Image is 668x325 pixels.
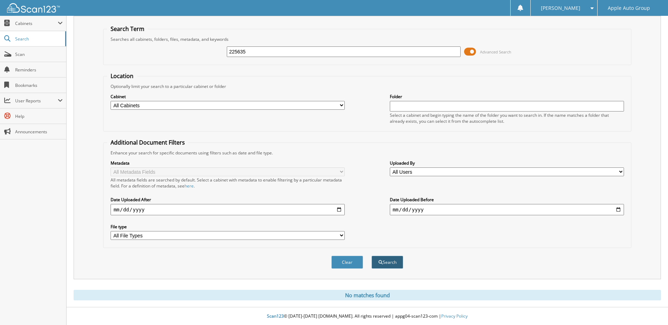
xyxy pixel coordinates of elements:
input: end [390,204,624,215]
label: Metadata [111,160,345,166]
span: Search [15,36,62,42]
a: here [185,183,194,189]
label: File type [111,224,345,230]
legend: Search Term [107,25,148,33]
div: Enhance your search for specific documents using filters such as date and file type. [107,150,627,156]
label: Folder [390,94,624,100]
span: Announcements [15,129,63,135]
label: Date Uploaded After [111,197,345,203]
span: Bookmarks [15,82,63,88]
span: Apple Auto Group [608,6,650,10]
span: Scan123 [267,313,284,319]
label: Date Uploaded Before [390,197,624,203]
iframe: Chat Widget [633,291,668,325]
span: Scan [15,51,63,57]
img: scan123-logo-white.svg [7,3,60,13]
input: start [111,204,345,215]
div: Optionally limit your search to a particular cabinet or folder [107,83,627,89]
label: Uploaded By [390,160,624,166]
span: Help [15,113,63,119]
span: [PERSON_NAME] [541,6,580,10]
span: Cabinets [15,20,58,26]
div: No matches found [74,290,661,300]
label: Cabinet [111,94,345,100]
div: All metadata fields are searched by default. Select a cabinet with metadata to enable filtering b... [111,177,345,189]
div: Select a cabinet and begin typing the name of the folder you want to search in. If the name match... [390,112,624,124]
legend: Additional Document Filters [107,139,188,146]
button: Search [372,256,403,269]
button: Clear [331,256,363,269]
div: Searches all cabinets, folders, files, metadata, and keywords [107,36,627,42]
span: Reminders [15,67,63,73]
legend: Location [107,72,137,80]
div: © [DATE]-[DATE] [DOMAIN_NAME]. All rights reserved | appg04-scan123-com | [67,308,668,325]
span: Advanced Search [480,49,511,55]
a: Privacy Policy [441,313,468,319]
span: User Reports [15,98,58,104]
